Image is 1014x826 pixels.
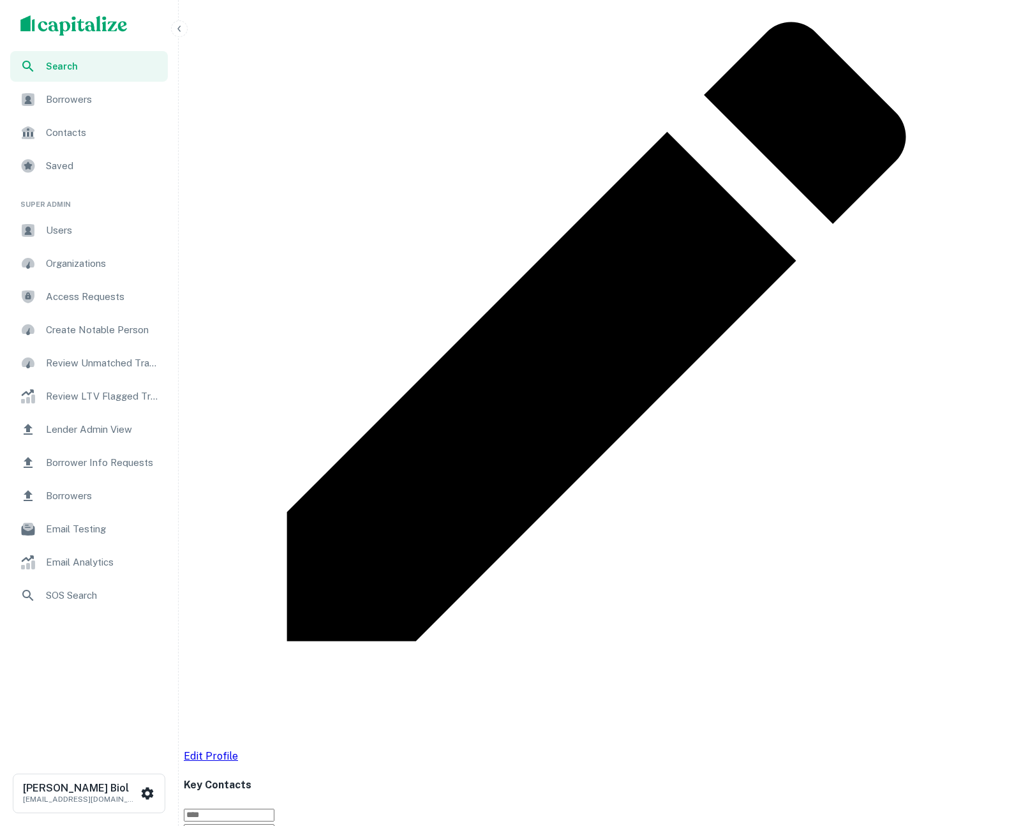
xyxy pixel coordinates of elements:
a: Saved [10,151,168,181]
a: SOS Search [10,580,168,611]
p: [EMAIL_ADDRESS][DOMAIN_NAME] [23,793,138,805]
span: Review Unmatched Transactions [46,356,160,371]
span: Access Requests [46,289,160,304]
a: Users [10,215,168,246]
a: Lender Admin View [10,414,168,445]
span: SOS Search [46,588,160,603]
a: Organizations [10,248,168,279]
span: Borrowers [46,92,160,107]
button: [PERSON_NAME] Biol[EMAIL_ADDRESS][DOMAIN_NAME] [13,774,165,813]
span: Borrower Info Requests [46,455,160,470]
span: Organizations [46,256,160,271]
a: Contacts [10,117,168,148]
h6: [PERSON_NAME] Biol [23,783,138,793]
li: Super Admin [10,184,168,215]
a: Borrower Info Requests [10,447,168,478]
span: Borrowers [46,488,160,504]
a: Borrowers [10,84,168,115]
a: Review Unmatched Transactions [10,348,168,379]
span: Lender Admin View [46,422,160,437]
a: Borrowers [10,481,168,511]
a: Review LTV Flagged Transactions [10,381,168,412]
a: Create Notable Person [10,315,168,345]
h4: Key Contacts [184,777,1009,793]
a: Search [10,51,168,82]
span: Email Testing [46,522,160,537]
span: Users [46,223,160,238]
span: Create Notable Person [46,322,160,338]
a: Email Testing [10,514,168,544]
span: Review LTV Flagged Transactions [46,389,160,404]
img: capitalize-logo.png [20,15,128,36]
iframe: Chat Widget [950,724,1014,785]
span: Email Analytics [46,555,160,570]
span: Search [46,59,160,73]
span: Contacts [46,125,160,140]
a: Access Requests [10,282,168,312]
a: Edit Profile [184,735,1009,762]
span: Saved [46,158,160,174]
a: Email Analytics [10,547,168,578]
